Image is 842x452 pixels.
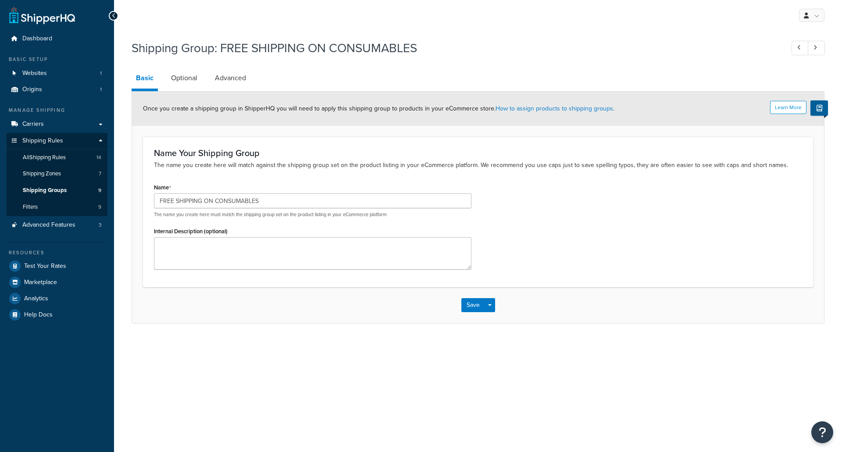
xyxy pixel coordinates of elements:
[7,258,107,274] a: Test Your Rates
[210,68,250,89] a: Advanced
[22,70,47,77] span: Websites
[154,228,228,235] label: Internal Description (optional)
[7,133,107,149] a: Shipping Rules
[24,263,66,270] span: Test Your Rates
[96,154,101,161] span: 14
[7,107,107,114] div: Manage Shipping
[22,221,75,229] span: Advanced Features
[7,182,107,199] a: Shipping Groups9
[7,249,107,256] div: Resources
[7,307,107,323] a: Help Docs
[7,149,107,166] a: AllShipping Rules14
[23,187,67,194] span: Shipping Groups
[100,70,102,77] span: 1
[811,421,833,443] button: Open Resource Center
[7,199,107,215] a: Filters9
[810,100,828,116] button: Show Help Docs
[99,170,101,178] span: 7
[23,170,61,178] span: Shipping Zones
[496,104,613,113] a: How to assign products to shipping groups
[167,68,202,89] a: Optional
[100,86,102,93] span: 1
[7,166,107,182] li: Shipping Zones
[7,65,107,82] li: Websites
[22,35,52,43] span: Dashboard
[132,39,775,57] h1: Shipping Group: FREE SHIPPING ON CONSUMABLES
[24,279,57,286] span: Marketplace
[98,203,101,211] span: 9
[7,82,107,98] li: Origins
[99,221,102,229] span: 3
[7,274,107,290] a: Marketplace
[132,68,158,91] a: Basic
[22,86,42,93] span: Origins
[7,65,107,82] a: Websites1
[792,41,809,55] a: Previous Record
[23,154,66,161] span: All Shipping Rules
[7,56,107,63] div: Basic Setup
[22,121,44,128] span: Carriers
[154,148,802,158] h3: Name Your Shipping Group
[154,160,802,170] p: The name you create here will match against the shipping group set on the product listing in your...
[770,101,806,114] button: Learn More
[22,137,63,145] span: Shipping Rules
[7,166,107,182] a: Shipping Zones7
[154,184,171,191] label: Name
[7,182,107,199] li: Shipping Groups
[7,116,107,132] a: Carriers
[23,203,38,211] span: Filters
[808,41,825,55] a: Next Record
[143,104,614,113] span: Once you create a shipping group in ShipperHQ you will need to apply this shipping group to produ...
[98,187,101,194] span: 9
[7,217,107,233] a: Advanced Features3
[7,199,107,215] li: Filters
[461,298,485,312] button: Save
[154,211,471,218] p: The name you create here must match the shipping group set on the product listing in your eCommer...
[7,217,107,233] li: Advanced Features
[7,31,107,47] a: Dashboard
[24,295,48,303] span: Analytics
[24,311,53,319] span: Help Docs
[7,291,107,306] a: Analytics
[7,82,107,98] a: Origins1
[7,133,107,216] li: Shipping Rules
